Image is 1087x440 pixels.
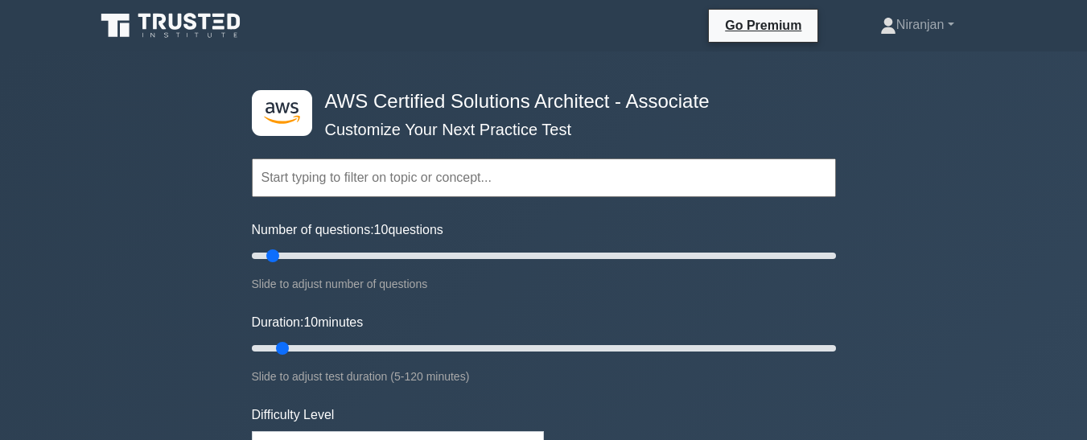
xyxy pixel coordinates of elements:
a: Go Premium [715,15,811,35]
div: Slide to adjust test duration (5-120 minutes) [252,367,836,386]
span: 10 [374,223,389,236]
input: Start typing to filter on topic or concept... [252,158,836,197]
div: Slide to adjust number of questions [252,274,836,294]
a: Niranjan [842,9,993,41]
label: Number of questions: questions [252,220,443,240]
label: Difficulty Level [252,405,335,425]
span: 10 [303,315,318,329]
h4: AWS Certified Solutions Architect - Associate [319,90,757,113]
label: Duration: minutes [252,313,364,332]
